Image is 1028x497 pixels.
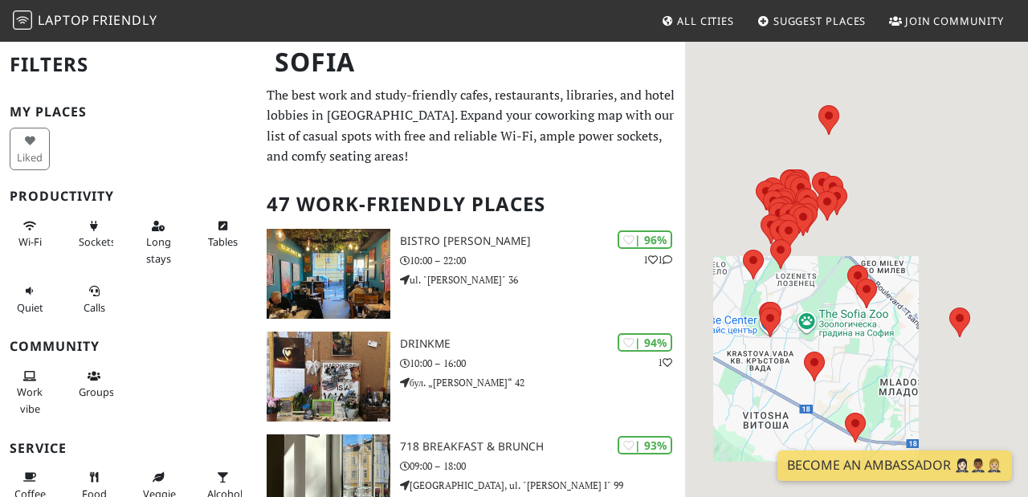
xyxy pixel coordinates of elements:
[146,234,171,265] span: Long stays
[658,355,672,370] p: 1
[400,440,686,454] h3: 718 Breakfast & Brunch
[202,213,243,255] button: Tables
[74,363,114,405] button: Groups
[10,213,50,255] button: Wi-Fi
[400,375,686,390] p: бул. „[PERSON_NAME]“ 42
[267,180,675,229] h2: 47 Work-Friendly Places
[10,363,50,422] button: Work vibe
[618,333,672,352] div: | 94%
[79,234,116,249] span: Power sockets
[883,6,1010,35] a: Join Community
[13,7,157,35] a: LaptopFriendly LaptopFriendly
[38,11,90,29] span: Laptop
[262,40,682,84] h1: Sofia
[905,14,1004,28] span: Join Community
[10,104,247,120] h3: My Places
[643,252,672,267] p: 1 1
[751,6,873,35] a: Suggest Places
[618,230,672,249] div: | 96%
[138,213,178,271] button: Long stays
[10,441,247,456] h3: Service
[267,332,390,422] img: DrinkMe
[777,450,1012,481] a: Become an Ambassador 🤵🏻‍♀️🤵🏾‍♂️🤵🏼‍♀️
[400,458,686,474] p: 09:00 – 18:00
[400,234,686,248] h3: Bistro [PERSON_NAME]
[74,213,114,255] button: Sockets
[79,385,114,399] span: Group tables
[400,337,686,351] h3: DrinkMe
[655,6,740,35] a: All Cities
[400,356,686,371] p: 10:00 – 16:00
[618,436,672,454] div: | 93%
[208,234,238,249] span: Work-friendly tables
[10,339,247,354] h3: Community
[773,14,867,28] span: Suggest Places
[10,40,247,89] h2: Filters
[13,10,32,30] img: LaptopFriendly
[84,300,105,315] span: Video/audio calls
[17,300,43,315] span: Quiet
[267,229,390,319] img: Bistro Montanari
[10,189,247,204] h3: Productivity
[74,278,114,320] button: Calls
[10,278,50,320] button: Quiet
[257,229,685,319] a: Bistro Montanari | 96% 11 Bistro [PERSON_NAME] 10:00 – 22:00 ul. "[PERSON_NAME]" 36
[17,385,43,415] span: People working
[257,332,685,422] a: DrinkMe | 94% 1 DrinkMe 10:00 – 16:00 бул. „[PERSON_NAME]“ 42
[400,272,686,287] p: ul. "[PERSON_NAME]" 36
[400,253,686,268] p: 10:00 – 22:00
[92,11,157,29] span: Friendly
[677,14,734,28] span: All Cities
[18,234,42,249] span: Stable Wi-Fi
[267,85,675,167] p: The best work and study-friendly cafes, restaurants, libraries, and hotel lobbies in [GEOGRAPHIC_...
[400,478,686,493] p: [GEOGRAPHIC_DATA], ul. "[PERSON_NAME] I" 99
